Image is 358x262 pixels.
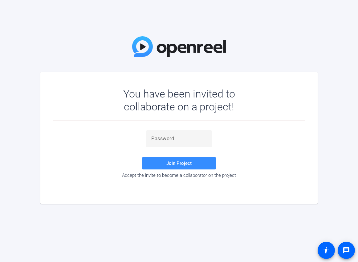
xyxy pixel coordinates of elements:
[142,157,216,169] button: Join Project
[343,247,350,254] mat-icon: message
[105,87,253,113] div: You have been invited to collaborate on a project!
[323,247,330,254] mat-icon: accessibility
[132,36,226,57] img: OpenReel Logo
[151,135,207,142] input: Password
[166,161,192,166] span: Join Project
[53,173,305,178] div: Accept the invite to become a collaborator on the project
